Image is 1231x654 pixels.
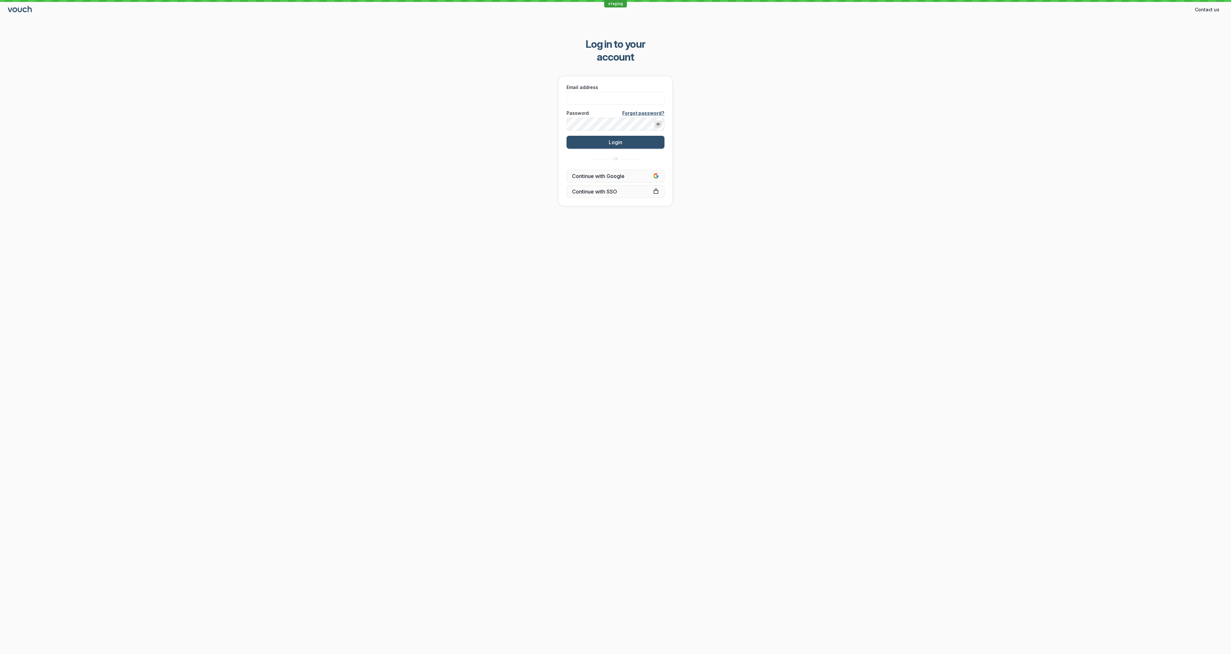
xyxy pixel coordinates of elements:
[567,38,664,64] span: Log in to your account
[572,173,659,179] span: Continue with Google
[567,170,664,183] button: Continue with Google
[572,188,659,195] span: Continue with SSO
[567,136,664,149] button: Login
[622,110,664,116] a: Forgot password?
[613,156,618,162] span: OR
[654,120,662,128] button: Show password
[567,185,664,198] a: Continue with SSO
[609,139,622,145] span: Login
[567,110,589,116] span: Password
[567,84,598,91] span: Email address
[8,7,33,13] a: Go to sign in
[1195,6,1219,13] span: Contact us
[1191,5,1223,15] button: Contact us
